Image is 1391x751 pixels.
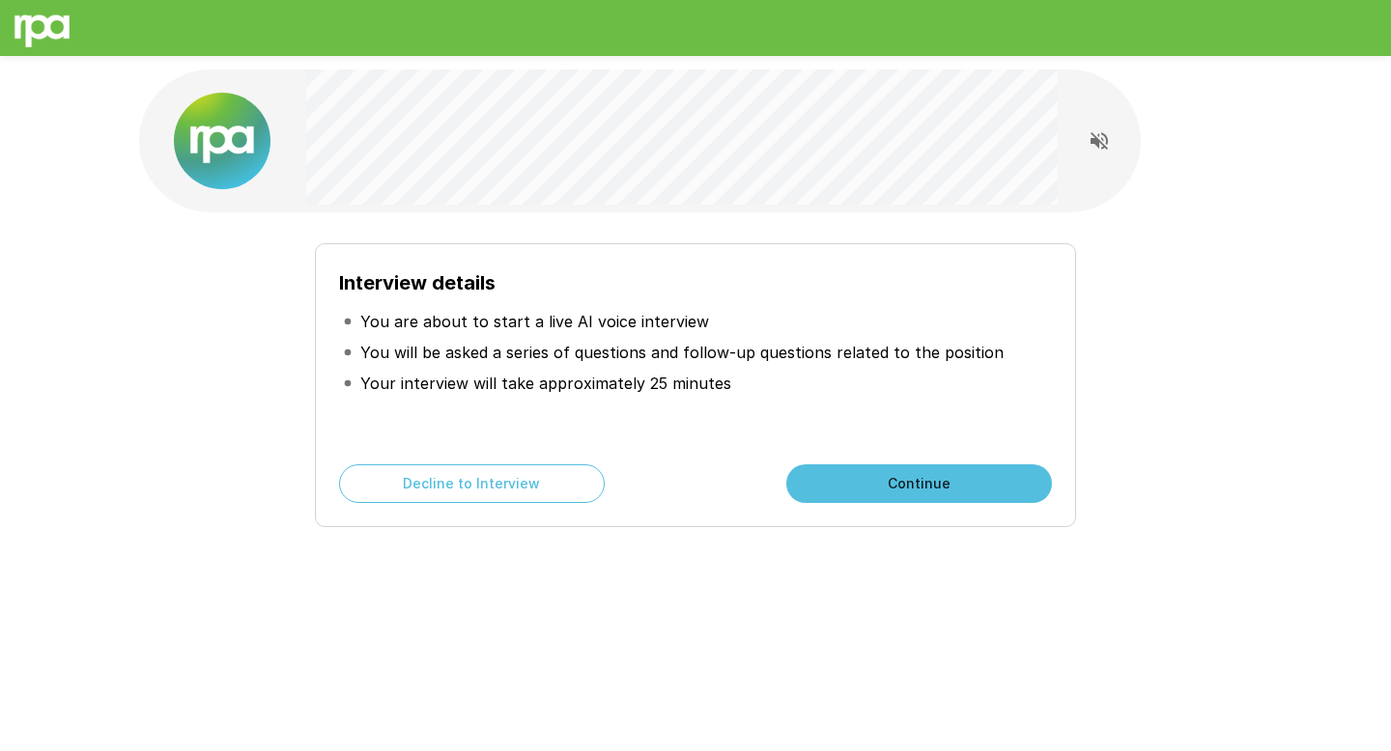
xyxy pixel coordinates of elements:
img: new%2520logo%2520(1).png [174,93,270,189]
button: Continue [786,464,1052,503]
p: You will be asked a series of questions and follow-up questions related to the position [360,341,1004,364]
p: Your interview will take approximately 25 minutes [360,372,731,395]
b: Interview details [339,271,496,294]
button: Decline to Interview [339,464,605,503]
button: Read questions aloud [1080,122,1119,160]
p: You are about to start a live AI voice interview [360,310,709,333]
